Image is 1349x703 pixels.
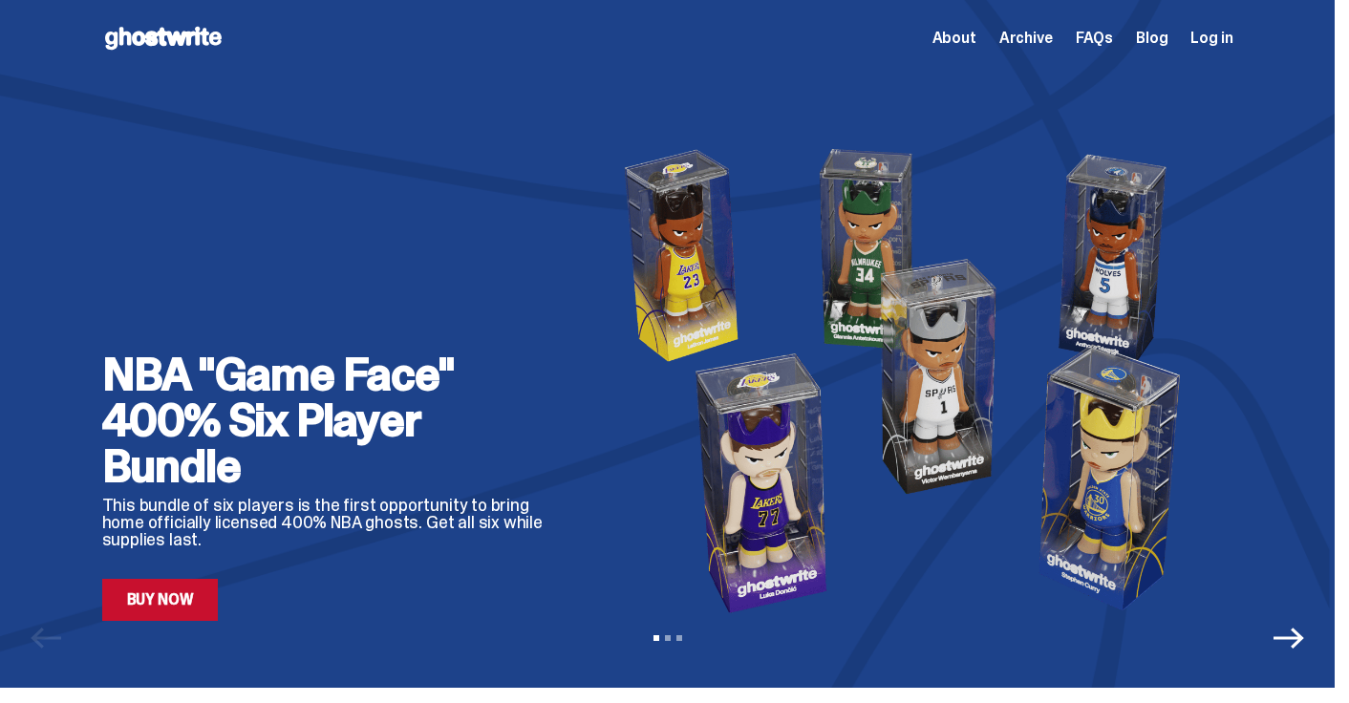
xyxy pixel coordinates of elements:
a: Archive [999,31,1053,46]
p: This bundle of six players is the first opportunity to bring home officially licensed 400% NBA gh... [102,497,561,548]
a: Buy Now [102,579,219,621]
img: NBA "Game Face" 400% Six Player Bundle [591,139,1233,621]
a: FAQs [1076,31,1113,46]
a: About [932,31,976,46]
button: View slide 3 [676,635,682,641]
button: Next [1274,623,1304,653]
a: Blog [1136,31,1167,46]
button: View slide 1 [653,635,659,641]
button: View slide 2 [665,635,671,641]
h2: NBA "Game Face" 400% Six Player Bundle [102,351,561,489]
a: Log in [1190,31,1232,46]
